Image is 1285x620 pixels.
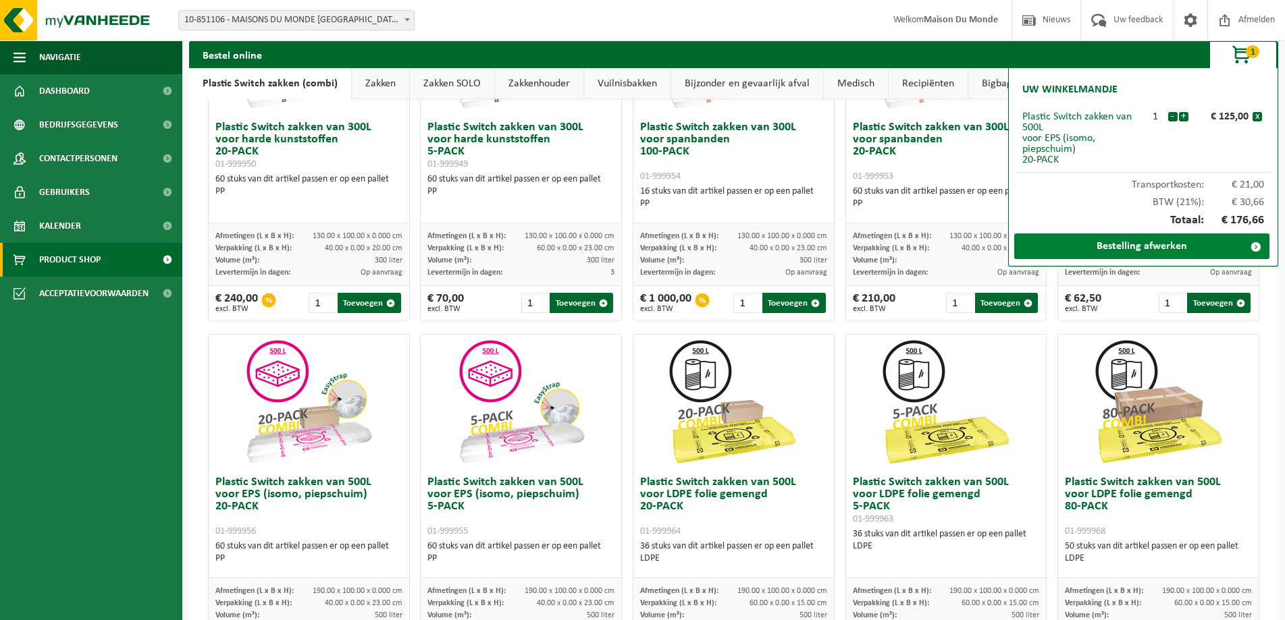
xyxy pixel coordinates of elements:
span: 40.00 x 0.00 x 23.00 cm [325,599,402,607]
h3: Plastic Switch zakken van 300L voor harde kunststoffen 5-PACK [427,121,614,170]
span: Gebruikers [39,175,90,209]
h2: Uw winkelmandje [1016,75,1124,105]
span: Afmetingen (L x B x H): [640,232,718,240]
input: 1 [946,293,974,313]
span: Levertermijn in dagen: [853,269,928,277]
div: PP [853,198,1040,210]
span: 300 liter [799,256,827,264]
span: 3 [610,269,614,277]
div: Plastic Switch zakken van 500L voor EPS (isomo, piepschuim) 20-PACK [1022,111,1143,165]
div: 1 [1143,111,1168,122]
span: 01-999968 [1065,526,1105,536]
div: BTW (21%): [1016,190,1271,208]
a: Bestelling afwerken [1014,233,1269,259]
span: Volume (m³): [640,256,684,264]
h3: Plastic Switch zakken van 300L voor spanbanden 20-PACK [853,121,1040,182]
strong: Maison Du Monde [924,15,998,25]
div: LDPE [640,553,827,565]
div: LDPE [853,540,1040,553]
a: Zakkenhouder [495,68,583,99]
span: 60.00 x 0.00 x 23.00 cm [537,244,614,252]
span: Op aanvraag [1210,269,1252,277]
a: Zakken [352,68,409,99]
span: 40.00 x 0.00 x 23.00 cm [750,244,827,252]
span: 130.00 x 100.00 x 0.000 cm [313,232,402,240]
div: PP [640,198,827,210]
span: Levertermijn in dagen: [427,269,502,277]
span: 500 liter [799,611,827,619]
span: 01-999963 [853,514,893,524]
div: 36 stuks van dit artikel passen er op een pallet [640,540,827,565]
div: 16 stuks van dit artikel passen er op een pallet [640,186,827,210]
span: Verpakking (L x B x H): [215,244,292,252]
span: Levertermijn in dagen: [1065,269,1140,277]
img: 01-999963 [878,335,1014,470]
span: 500 liter [587,611,614,619]
span: Afmetingen (L x B x H): [215,587,294,595]
span: Volume (m³): [640,611,684,619]
span: 190.00 x 100.00 x 0.000 cm [525,587,614,595]
span: Verpakking (L x B x H): [427,244,504,252]
span: 500 liter [375,611,402,619]
span: 01-999956 [215,526,256,536]
button: 1 [1209,41,1277,68]
span: Bedrijfsgegevens [39,108,118,142]
span: 60.00 x 0.00 x 15.00 cm [750,599,827,607]
span: Afmetingen (L x B x H): [1065,587,1143,595]
span: Contactpersonen [39,142,117,175]
div: 60 stuks van dit artikel passen er op een pallet [853,186,1040,210]
a: Medisch [824,68,888,99]
div: 50 stuks van dit artikel passen er op een pallet [1065,540,1252,565]
input: 1 [1159,293,1186,313]
span: Levertermijn in dagen: [640,269,715,277]
span: excl. BTW [640,305,691,313]
span: 130.00 x 100.00 x 0.000 cm [525,232,614,240]
img: 01-999968 [1091,335,1226,470]
span: 01-999950 [215,159,256,169]
span: 60.00 x 0.00 x 15.00 cm [1174,599,1252,607]
span: Afmetingen (L x B x H): [853,587,931,595]
a: Bijzonder en gevaarlijk afval [671,68,823,99]
span: excl. BTW [853,305,895,313]
span: 01-999953 [853,171,893,181]
a: Recipiënten [889,68,968,99]
span: Afmetingen (L x B x H): [853,232,931,240]
button: Toevoegen [975,293,1039,313]
h3: Plastic Switch zakken van 500L voor LDPE folie gemengd 80-PACK [1065,476,1252,537]
button: Toevoegen [338,293,401,313]
div: € 62,50 [1065,293,1101,313]
h3: Plastic Switch zakken van 500L voor EPS (isomo, piepschuim) 5-PACK [427,476,614,537]
span: Verpakking (L x B x H): [640,244,716,252]
span: Product Shop [39,243,101,277]
span: 500 liter [1012,611,1039,619]
span: 01-999954 [640,171,681,181]
a: Bigbags [968,68,1030,99]
button: Toevoegen [550,293,613,313]
a: Vuilnisbakken [584,68,671,99]
h3: Plastic Switch zakken van 500L voor LDPE folie gemengd 20-PACK [640,476,827,537]
div: 60 stuks van dit artikel passen er op een pallet [215,173,402,198]
span: 300 liter [587,256,614,264]
span: 60.00 x 0.00 x 15.00 cm [962,599,1039,607]
div: PP [427,553,614,565]
span: Volume (m³): [215,611,259,619]
img: 01-999955 [454,335,589,470]
span: Afmetingen (L x B x H): [640,587,718,595]
div: 60 stuks van dit artikel passen er op een pallet [427,173,614,198]
span: excl. BTW [427,305,464,313]
span: Kalender [39,209,81,243]
span: 10-851106 - MAISONS DU MONDE OOSTENDE - OOSTENDE [179,11,414,30]
span: Verpakking (L x B x H): [853,599,929,607]
span: 300 liter [375,256,402,264]
span: Volume (m³): [427,256,471,264]
span: Volume (m³): [853,611,897,619]
span: 190.00 x 100.00 x 0.000 cm [737,587,827,595]
div: PP [427,186,614,198]
span: € 21,00 [1204,179,1265,190]
span: 190.00 x 100.00 x 0.000 cm [1162,587,1252,595]
div: 36 stuks van dit artikel passen er op een pallet [853,528,1040,553]
img: 01-999964 [666,335,801,470]
span: 10-851106 - MAISONS DU MONDE OOSTENDE - OOSTENDE [178,10,415,30]
input: 1 [309,293,336,313]
span: 40.00 x 0.00 x 23.00 cm [537,599,614,607]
